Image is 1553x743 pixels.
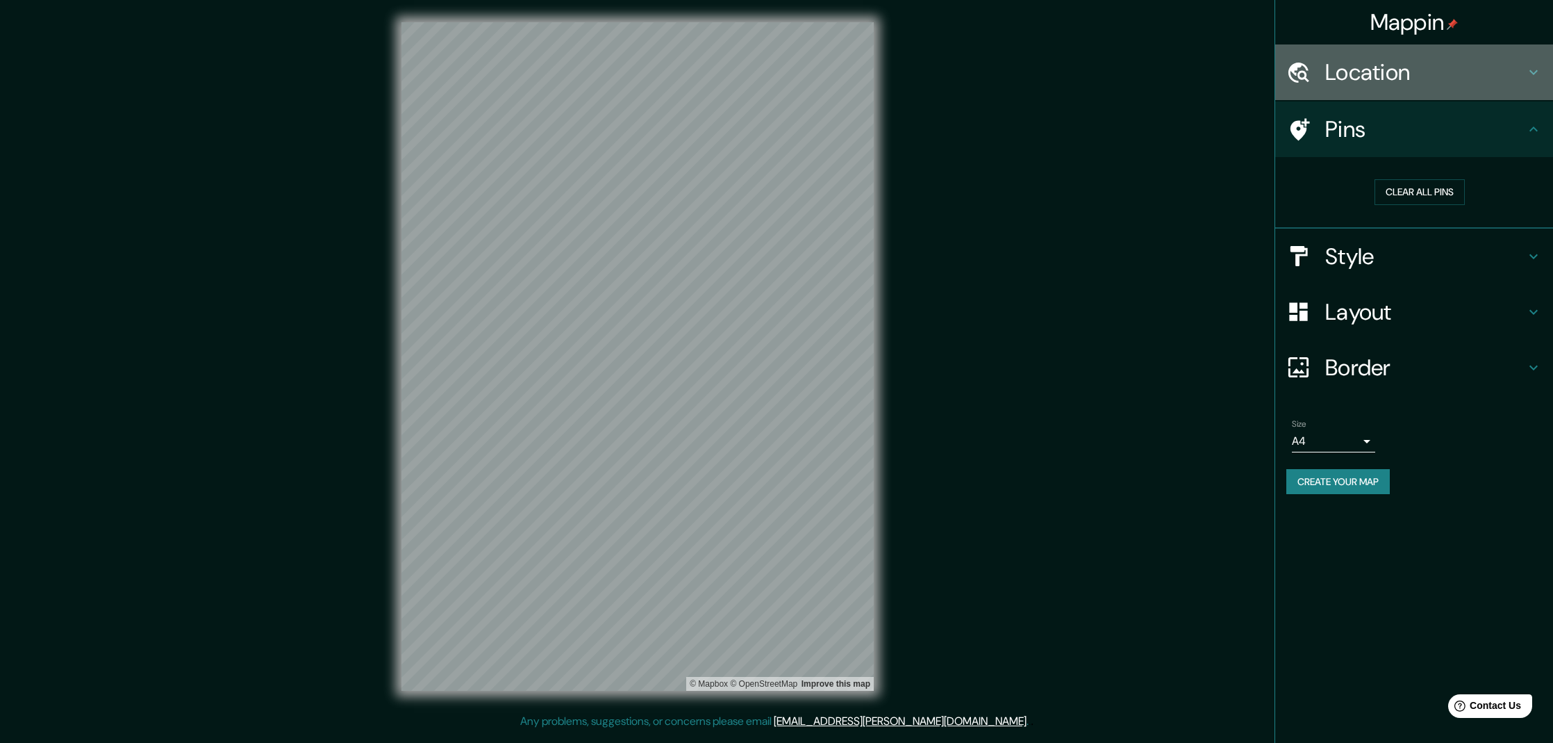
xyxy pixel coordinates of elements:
[1286,469,1390,495] button: Create your map
[802,679,870,689] a: Map feedback
[1275,44,1553,100] div: Location
[1029,713,1031,730] div: .
[1275,284,1553,340] div: Layout
[1325,243,1525,270] h4: Style
[1447,19,1458,30] img: pin-icon.png
[1325,298,1525,326] h4: Layout
[1275,101,1553,157] div: Pins
[1325,354,1525,382] h4: Border
[1375,179,1465,205] button: Clear all pins
[690,679,728,689] a: Mapbox
[401,22,874,691] canvas: Map
[1292,418,1306,430] label: Size
[1325,58,1525,86] h4: Location
[520,713,1029,730] p: Any problems, suggestions, or concerns please email .
[730,679,797,689] a: OpenStreetMap
[1429,689,1538,728] iframe: Help widget launcher
[774,714,1027,728] a: [EMAIL_ADDRESS][PERSON_NAME][DOMAIN_NAME]
[1292,430,1375,452] div: A4
[1275,229,1553,284] div: Style
[1325,115,1525,143] h4: Pins
[1031,713,1033,730] div: .
[1370,8,1459,36] h4: Mappin
[1275,340,1553,395] div: Border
